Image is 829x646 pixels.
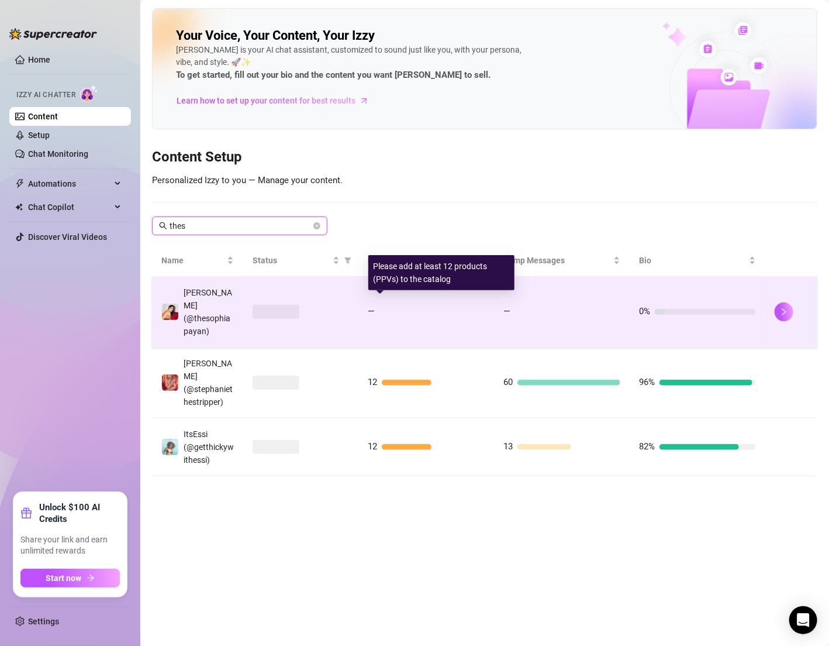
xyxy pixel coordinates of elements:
[170,219,311,232] input: Search account
[28,174,111,193] span: Automations
[253,254,330,267] span: Status
[313,222,320,229] button: close-circle
[358,95,370,106] span: arrow-right
[80,85,98,102] img: AI Chatter
[28,198,111,217] span: Chat Copilot
[20,534,120,557] span: Share your link and earn unlimited rewards
[28,617,59,626] a: Settings
[20,569,120,587] button: Start nowarrow-right
[28,232,107,242] a: Discover Viral Videos
[15,203,23,211] img: Chat Copilot
[368,254,475,267] span: Products
[15,179,25,188] span: thunderbolt
[46,573,82,583] span: Start now
[639,377,655,387] span: 96%
[368,306,375,317] span: —
[184,288,232,336] span: [PERSON_NAME] (@thesophiapayan)
[789,606,817,634] div: Open Intercom Messenger
[503,441,513,452] span: 13
[87,574,95,582] span: arrow-right
[368,255,514,290] div: Please add at least 12 products (PPVs) to the catalog
[639,306,650,317] span: 0%
[152,175,343,185] span: Personalized Izzy to you — Manage your content.
[176,28,375,44] h2: Your Voice, Your Content, Your Izzy
[28,149,88,159] a: Chat Monitoring
[152,245,243,277] th: Name
[162,304,178,320] img: Sophia (@thesophiapayan)
[368,441,377,452] span: 12
[503,254,611,267] span: Bump Messages
[630,245,765,277] th: Bio
[184,359,233,407] span: [PERSON_NAME] (@stephaniethestripper)
[494,245,630,277] th: Bump Messages
[639,254,747,267] span: Bio
[342,252,354,269] span: filter
[176,44,527,83] div: [PERSON_NAME] is your AI chat assistant, customized to sound just like you, with your persona, vi...
[162,439,178,455] img: ItsEssi (@getthickywithessi)
[176,91,378,110] a: Learn how to set up your content for best results
[9,28,97,40] img: logo-BBDzfeDw.svg
[358,245,494,277] th: Products
[177,94,355,107] span: Learn how to set up your content for best results
[503,377,513,387] span: 60
[39,501,120,525] strong: Unlock $100 AI Credits
[184,429,234,465] span: ItsEssi (@getthickywithessi)
[162,374,178,391] img: Stephanie (@stephaniethestripper)
[635,9,817,129] img: ai-chatter-content-library-cLFOSyPT.png
[503,306,510,317] span: —
[159,222,167,230] span: search
[639,441,655,452] span: 82%
[20,507,32,519] span: gift
[775,303,793,321] button: right
[152,148,817,167] h3: Content Setup
[161,254,224,267] span: Name
[368,377,377,387] span: 12
[176,70,491,80] strong: To get started, fill out your bio and the content you want [PERSON_NAME] to sell.
[344,257,351,264] span: filter
[16,90,75,101] span: Izzy AI Chatter
[28,55,50,64] a: Home
[28,112,58,121] a: Content
[28,130,50,140] a: Setup
[243,245,358,277] th: Status
[780,308,788,316] span: right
